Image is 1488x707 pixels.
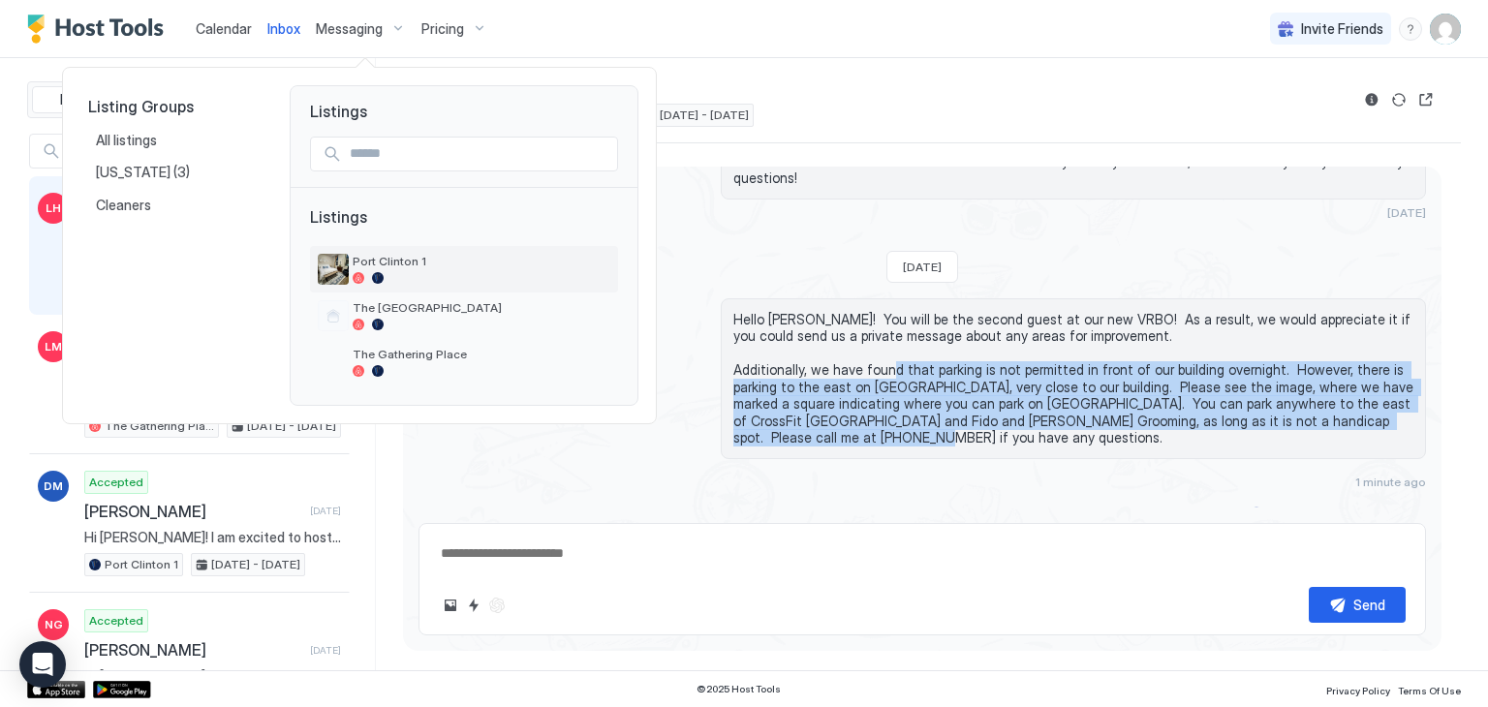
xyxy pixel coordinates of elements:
span: Listings [310,207,618,246]
span: [US_STATE] [96,164,173,181]
span: (3) [173,164,190,181]
span: All listings [96,132,160,149]
div: Open Intercom Messenger [19,641,66,688]
span: Port Clinton 1 [353,254,610,268]
span: The Gathering Place [353,347,610,361]
input: Input Field [342,138,617,170]
span: Cleaners [96,197,154,214]
div: listing image [318,347,349,378]
span: Listings [291,86,637,121]
span: The [GEOGRAPHIC_DATA] [353,300,610,315]
div: listing image [318,254,349,285]
span: Listing Groups [88,97,259,116]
